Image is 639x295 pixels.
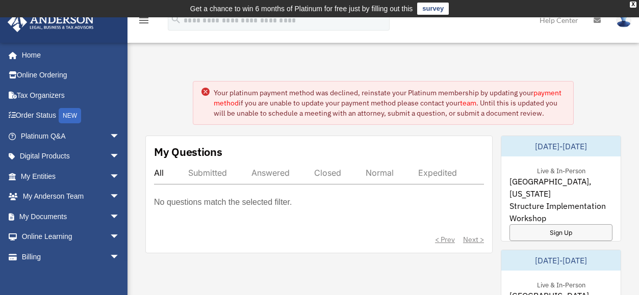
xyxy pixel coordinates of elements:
span: arrow_drop_down [110,166,130,187]
a: Online Ordering [7,65,135,86]
span: arrow_drop_down [110,146,130,167]
div: [DATE]-[DATE] [501,250,621,271]
a: Sign Up [509,224,612,241]
span: [GEOGRAPHIC_DATA], [US_STATE] [509,175,612,200]
a: My Entitiesarrow_drop_down [7,166,135,186]
img: Anderson Advisors Platinum Portal [5,12,97,32]
span: arrow_drop_down [110,206,130,227]
a: Digital Productsarrow_drop_down [7,146,135,167]
div: [DATE]-[DATE] [501,136,621,156]
div: NEW [59,108,81,123]
div: Normal [366,168,394,178]
div: Get a chance to win 6 months of Platinum for free just by filling out this [190,3,413,15]
div: Live & In-Person [529,165,594,175]
span: arrow_drop_down [110,186,130,207]
a: survey [417,3,449,15]
div: Submitted [188,168,227,178]
div: My Questions [154,144,222,159]
div: Expedited [418,168,457,178]
i: search [170,14,182,25]
a: Order StatusNEW [7,105,135,126]
span: arrow_drop_down [110,247,130,267]
a: Billingarrow_drop_down [7,247,135,267]
div: All [154,168,164,178]
div: Your platinum payment method was declined, reinstate your Platinum membership by updating your if... [214,88,565,118]
span: Structure Implementation Workshop [509,200,612,224]
a: menu [138,18,150,26]
div: close [630,2,636,8]
a: My Anderson Teamarrow_drop_down [7,186,135,207]
a: Home [7,45,130,65]
a: team [460,98,476,108]
a: My Documentsarrow_drop_down [7,206,135,227]
img: User Pic [616,13,631,28]
p: No questions match the selected filter. [154,195,292,209]
i: menu [138,14,150,26]
a: Online Learningarrow_drop_down [7,227,135,247]
a: Tax Organizers [7,85,135,105]
div: Closed [314,168,341,178]
span: arrow_drop_down [110,126,130,147]
div: Live & In-Person [529,279,594,289]
a: Platinum Q&Aarrow_drop_down [7,126,135,146]
span: arrow_drop_down [110,227,130,248]
a: payment method [214,88,561,108]
div: Answered [251,168,290,178]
